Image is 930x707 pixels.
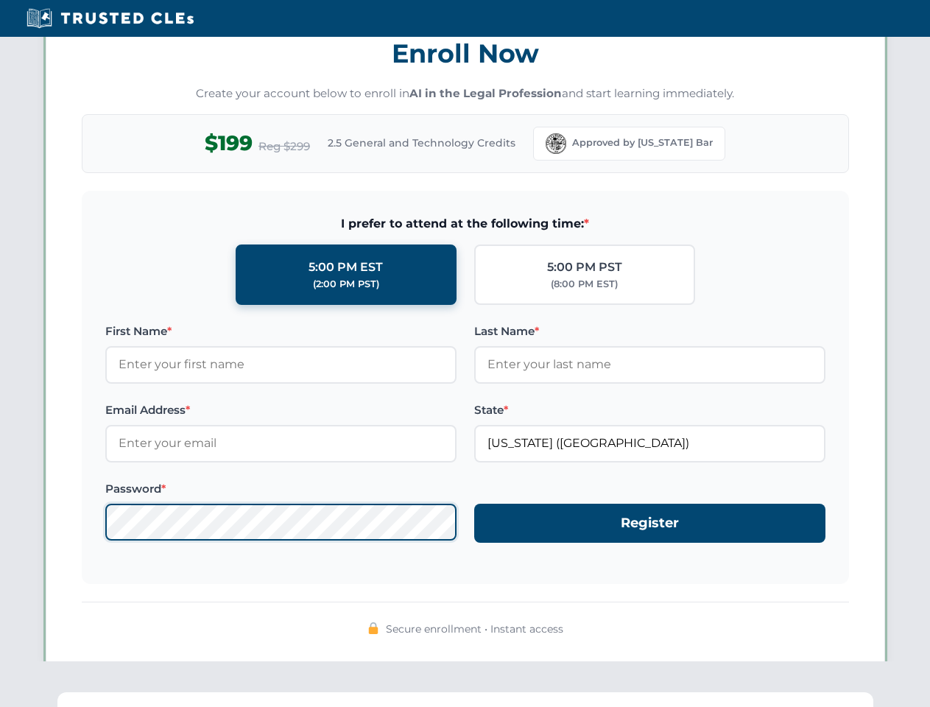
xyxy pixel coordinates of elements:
[105,425,457,462] input: Enter your email
[409,86,562,100] strong: AI in the Legal Profession
[474,401,825,419] label: State
[474,346,825,383] input: Enter your last name
[82,30,849,77] h3: Enroll Now
[105,480,457,498] label: Password
[313,277,379,292] div: (2:00 PM PST)
[205,127,253,160] span: $199
[105,401,457,419] label: Email Address
[367,622,379,634] img: 🔒
[82,85,849,102] p: Create your account below to enroll in and start learning immediately.
[551,277,618,292] div: (8:00 PM EST)
[546,133,566,154] img: Florida Bar
[328,135,515,151] span: 2.5 General and Technology Credits
[474,504,825,543] button: Register
[105,214,825,233] span: I prefer to attend at the following time:
[386,621,563,637] span: Secure enrollment • Instant access
[309,258,383,277] div: 5:00 PM EST
[572,136,713,150] span: Approved by [US_STATE] Bar
[105,323,457,340] label: First Name
[105,346,457,383] input: Enter your first name
[547,258,622,277] div: 5:00 PM PST
[474,425,825,462] input: Florida (FL)
[474,323,825,340] label: Last Name
[22,7,198,29] img: Trusted CLEs
[258,138,310,155] span: Reg $299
